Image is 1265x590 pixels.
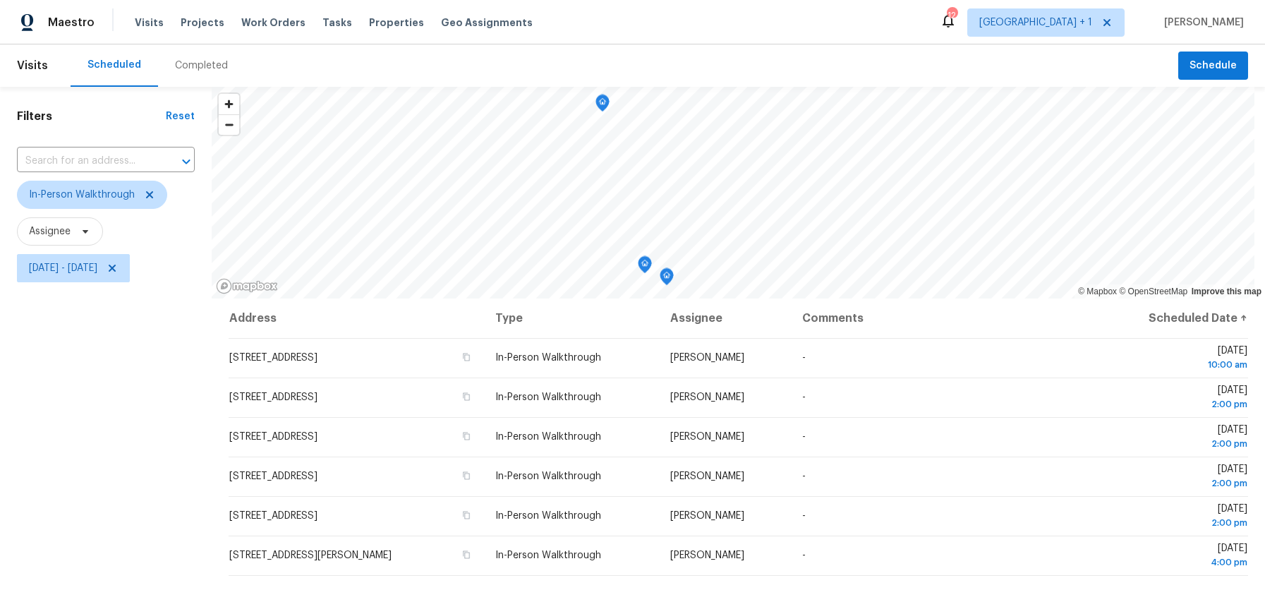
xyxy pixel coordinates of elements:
div: 2:00 pm [1108,476,1247,490]
th: Comments [791,299,1097,338]
button: Copy Address [460,469,473,482]
a: Mapbox homepage [216,278,278,294]
button: Open [176,152,196,171]
div: Reset [166,109,195,124]
button: Copy Address [460,390,473,403]
span: [STREET_ADDRESS] [229,511,317,521]
div: Map marker [638,256,652,278]
button: Zoom out [219,114,239,135]
div: 2:00 pm [1108,437,1247,451]
span: [STREET_ADDRESS] [229,432,317,442]
span: [DATE] [1108,504,1247,530]
button: Schedule [1178,52,1248,80]
button: Copy Address [460,351,473,363]
div: 10:00 am [1108,358,1247,372]
span: - [802,550,806,560]
button: Copy Address [460,548,473,561]
button: Copy Address [460,430,473,442]
a: OpenStreetMap [1119,287,1187,296]
span: [PERSON_NAME] [670,392,744,402]
span: Zoom out [219,115,239,135]
span: In-Person Walkthrough [495,392,601,402]
canvas: Map [212,87,1254,299]
div: Scheduled [87,58,141,72]
span: [DATE] [1108,464,1247,490]
span: - [802,392,806,402]
input: Search for an address... [17,150,155,172]
span: [DATE] [1108,425,1247,451]
span: [DATE] [1108,346,1247,372]
button: Zoom in [219,94,239,114]
div: Map marker [595,95,610,116]
div: 12 [947,8,957,23]
span: [STREET_ADDRESS] [229,471,317,481]
div: Completed [175,59,228,73]
span: [PERSON_NAME] [1158,16,1244,30]
span: Visits [135,16,164,30]
th: Type [484,299,659,338]
div: Map marker [660,268,674,290]
span: In-Person Walkthrough [495,511,601,521]
h1: Filters [17,109,166,124]
a: Improve this map [1192,287,1261,296]
span: [STREET_ADDRESS] [229,392,317,402]
span: Projects [181,16,224,30]
th: Scheduled Date ↑ [1097,299,1248,338]
span: Assignee [29,224,71,239]
span: [PERSON_NAME] [670,432,744,442]
div: 2:00 pm [1108,397,1247,411]
span: Schedule [1190,57,1237,75]
span: [STREET_ADDRESS][PERSON_NAME] [229,550,392,560]
span: In-Person Walkthrough [495,432,601,442]
a: Mapbox [1078,287,1117,296]
span: - [802,432,806,442]
span: [PERSON_NAME] [670,550,744,560]
span: Properties [369,16,424,30]
span: [PERSON_NAME] [670,511,744,521]
span: Maestro [48,16,95,30]
span: [DATE] [1108,543,1247,570]
span: [PERSON_NAME] [670,353,744,363]
span: - [802,471,806,481]
span: In-Person Walkthrough [495,353,601,363]
span: In-Person Walkthrough [495,550,601,560]
button: Copy Address [460,509,473,522]
span: [GEOGRAPHIC_DATA] + 1 [979,16,1092,30]
div: 4:00 pm [1108,555,1247,570]
span: In-Person Walkthrough [29,188,135,202]
span: - [802,353,806,363]
div: 2:00 pm [1108,516,1247,530]
th: Assignee [659,299,791,338]
span: Geo Assignments [441,16,533,30]
span: Tasks [322,18,352,28]
span: [DATE] [1108,385,1247,411]
th: Address [229,299,484,338]
span: [PERSON_NAME] [670,471,744,481]
span: In-Person Walkthrough [495,471,601,481]
span: [DATE] - [DATE] [29,261,97,275]
span: Work Orders [241,16,305,30]
span: - [802,511,806,521]
span: Visits [17,50,48,81]
span: [STREET_ADDRESS] [229,353,317,363]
